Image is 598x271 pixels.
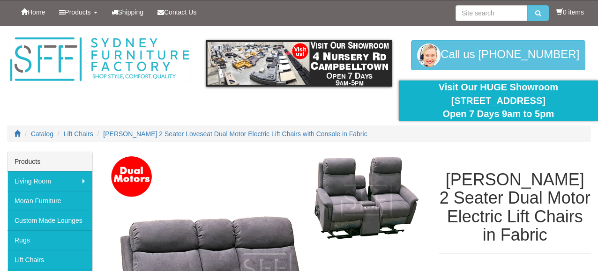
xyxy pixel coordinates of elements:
span: Products [65,8,90,16]
span: Home [28,8,45,16]
a: [PERSON_NAME] 2 Seater Loveseat Dual Motor Electric Lift Chairs with Console in Fabric [103,130,367,138]
a: Lift Chairs [64,130,93,138]
div: Visit Our HUGE Showroom [STREET_ADDRESS] Open 7 Days 9am to 5pm [406,81,591,121]
a: Catalog [31,130,53,138]
img: showroom.gif [206,40,391,87]
a: Products [52,0,104,24]
h1: [PERSON_NAME] 2 Seater Dual Motor Electric Lift Chairs in Fabric [439,170,591,244]
a: Rugs [7,230,92,250]
a: Contact Us [150,0,203,24]
span: Shipping [118,8,144,16]
li: 0 items [556,7,584,17]
span: Contact Us [164,8,196,16]
img: Sydney Furniture Factory [7,36,192,83]
a: Shipping [105,0,151,24]
input: Site search [456,5,527,21]
a: Living Room [7,171,92,191]
a: Moran Furniture [7,191,92,211]
div: Products [7,152,92,171]
a: Lift Chairs [7,250,92,270]
a: Home [14,0,52,24]
a: Custom Made Lounges [7,211,92,230]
